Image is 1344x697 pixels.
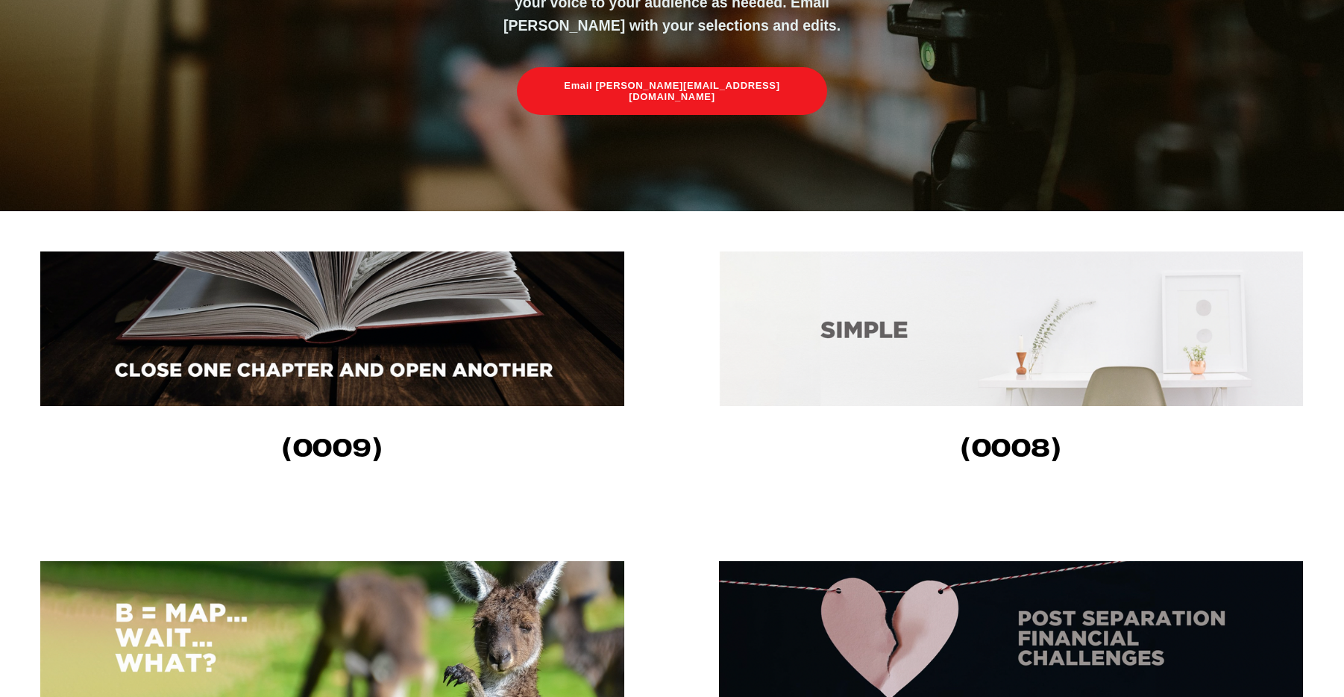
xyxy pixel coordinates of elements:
[40,251,624,406] img: Five Practical tips as you close one chapter and open another (009) After a long successful caree...
[960,431,1063,464] strong: (0008)
[517,67,826,115] a: Email [PERSON_NAME][EMAIL_ADDRESS][DOMAIN_NAME]
[719,251,1303,406] img: Simplify, Simplify, Simplify (008) As I continue to live in a busy and noisy world, I am learning...
[281,431,384,464] strong: (0009)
